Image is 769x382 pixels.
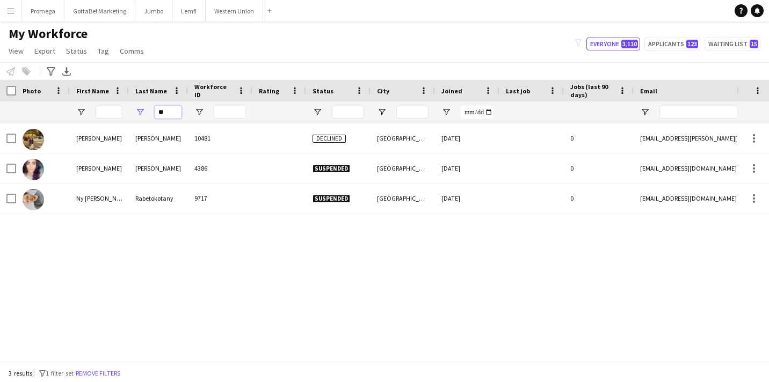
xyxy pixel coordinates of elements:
[313,195,350,203] span: Suspended
[377,107,387,117] button: Open Filter Menu
[188,153,252,183] div: 4386
[9,46,24,56] span: View
[640,87,657,95] span: Email
[371,123,435,153] div: [GEOGRAPHIC_DATA]
[435,153,499,183] div: [DATE]
[705,38,760,50] button: Waiting list15
[206,1,263,21] button: Western Union
[23,129,44,150] img: elizabeth stanyer
[564,183,634,213] div: 0
[750,40,758,48] span: 15
[313,165,350,173] span: Suspended
[586,38,640,50] button: Everyone3,110
[135,1,172,21] button: Jumbo
[214,106,246,119] input: Workforce ID Filter Input
[96,106,122,119] input: First Name Filter Input
[4,44,28,58] a: View
[46,369,74,377] span: 1 filter set
[76,87,109,95] span: First Name
[313,135,346,143] span: Declined
[640,107,650,117] button: Open Filter Menu
[371,153,435,183] div: [GEOGRAPHIC_DATA]
[120,46,144,56] span: Comms
[30,44,60,58] a: Export
[135,87,167,95] span: Last Name
[313,87,333,95] span: Status
[435,123,499,153] div: [DATE]
[155,106,182,119] input: Last Name Filter Input
[129,153,188,183] div: [PERSON_NAME]
[115,44,148,58] a: Comms
[313,107,322,117] button: Open Filter Menu
[570,83,614,99] span: Jobs (last 90 days)
[396,106,429,119] input: City Filter Input
[686,40,698,48] span: 123
[371,183,435,213] div: [GEOGRAPHIC_DATA]
[62,44,91,58] a: Status
[506,87,530,95] span: Last job
[23,87,41,95] span: Photo
[129,123,188,153] div: [PERSON_NAME]
[70,183,129,213] div: Ny [PERSON_NAME]
[441,87,462,95] span: Joined
[45,65,57,78] app-action-btn: Advanced filters
[435,183,499,213] div: [DATE]
[9,26,88,42] span: My Workforce
[129,183,188,213] div: Rabetokotany
[70,123,129,153] div: [PERSON_NAME]
[172,1,206,21] button: Lemfi
[194,83,233,99] span: Workforce ID
[621,40,638,48] span: 3,110
[70,153,129,183] div: [PERSON_NAME]
[188,123,252,153] div: 10481
[23,159,44,180] img: Lisa Stanyard
[60,65,73,78] app-action-btn: Export XLSX
[98,46,109,56] span: Tag
[194,107,204,117] button: Open Filter Menu
[22,1,64,21] button: Promega
[93,44,113,58] a: Tag
[64,1,135,21] button: GottaBe! Marketing
[461,106,493,119] input: Joined Filter Input
[441,107,451,117] button: Open Filter Menu
[644,38,700,50] button: Applicants123
[66,46,87,56] span: Status
[259,87,279,95] span: Rating
[34,46,55,56] span: Export
[564,153,634,183] div: 0
[377,87,389,95] span: City
[23,189,44,210] img: Ny Tiana Tompoina Rabetokotany
[564,123,634,153] div: 0
[135,107,145,117] button: Open Filter Menu
[188,183,252,213] div: 9717
[74,368,122,379] button: Remove filters
[76,107,86,117] button: Open Filter Menu
[332,106,364,119] input: Status Filter Input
